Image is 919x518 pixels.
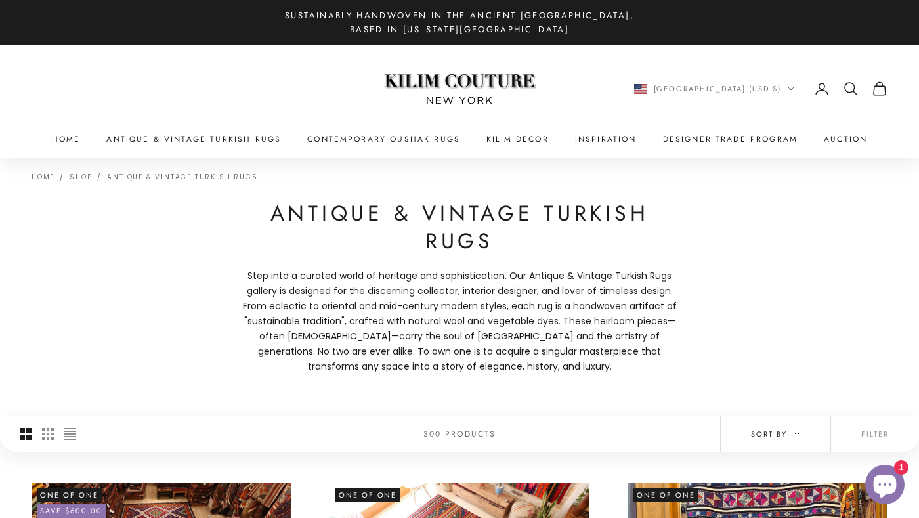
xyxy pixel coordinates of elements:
[236,269,683,375] p: Step into a curated world of heritage and sophistication. Our Antique & Vintage Turkish Rugs gall...
[634,83,795,95] button: Change country or currency
[37,504,106,517] on-sale-badge: Save $600.00
[633,488,698,502] span: One of One
[486,133,549,146] summary: Kilim Decor
[52,133,81,146] a: Home
[32,133,887,146] nav: Primary navigation
[751,428,800,440] span: Sort by
[37,488,102,502] span: One of One
[20,416,32,452] button: Switch to larger product images
[721,416,830,452] button: Sort by
[861,465,908,507] inbox-online-store-chat: Shopify online store chat
[32,171,257,181] nav: Breadcrumb
[70,172,92,182] a: Shop
[64,416,76,452] button: Switch to compact product images
[236,200,683,255] h1: Antique & Vintage Turkish Rugs
[634,81,888,97] nav: Secondary navigation
[276,9,643,37] p: Sustainably Handwoven in the Ancient [GEOGRAPHIC_DATA], Based in [US_STATE][GEOGRAPHIC_DATA]
[831,416,919,452] button: Filter
[634,84,647,94] img: United States
[335,488,400,502] span: One of One
[377,58,542,120] img: Logo of Kilim Couture New York
[42,416,54,452] button: Switch to smaller product images
[107,172,257,182] a: Antique & Vintage Turkish Rugs
[106,133,281,146] a: Antique & Vintage Turkish Rugs
[307,133,460,146] a: Contemporary Oushak Rugs
[654,83,782,95] span: [GEOGRAPHIC_DATA] (USD $)
[663,133,798,146] a: Designer Trade Program
[32,172,54,182] a: Home
[423,427,496,441] p: 300 products
[824,133,867,146] a: Auction
[575,133,637,146] a: Inspiration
